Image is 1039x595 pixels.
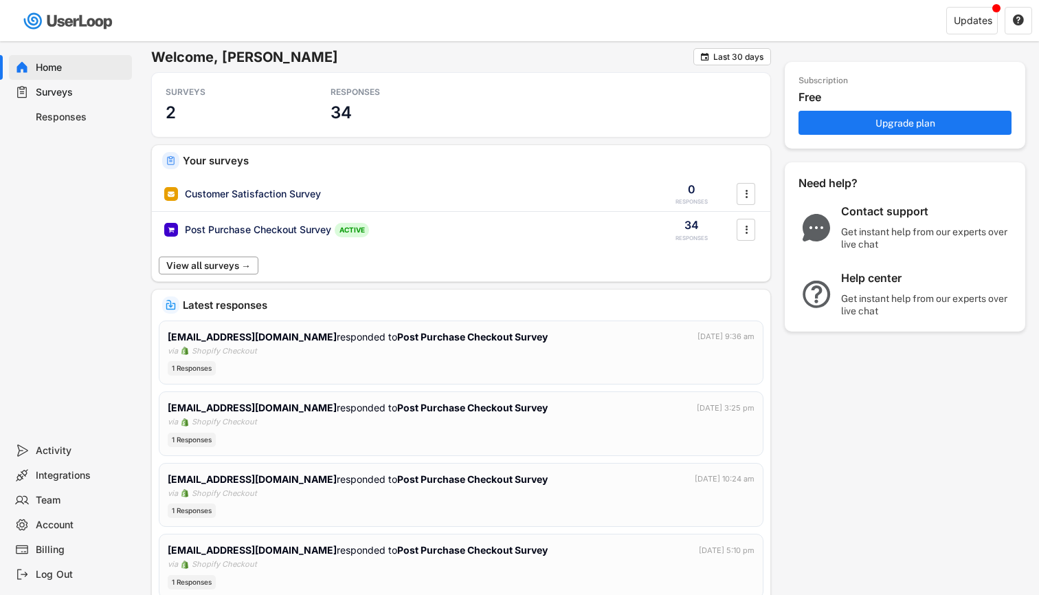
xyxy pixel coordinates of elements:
[675,198,708,206] div: RESPONSES
[36,86,126,99] div: Surveys
[168,402,337,413] strong: [EMAIL_ADDRESS][DOMAIN_NAME]
[699,545,755,556] div: [DATE] 5:10 pm
[192,416,257,428] div: Shopify Checkout
[183,300,760,310] div: Latest responses
[166,300,176,310] img: IncomingMajor.svg
[841,292,1013,317] div: Get instant help from our experts over live chat
[397,544,548,556] strong: Post Purchase Checkout Survey
[841,204,1013,219] div: Contact support
[168,488,178,499] div: via
[697,402,755,414] div: [DATE] 3:25 pm
[745,186,748,201] text: 
[688,182,695,197] div: 0
[397,402,548,413] strong: Post Purchase Checkout Survey
[397,331,548,343] strong: Post Purchase Checkout Survey
[36,494,126,507] div: Team
[192,559,257,570] div: Shopify Checkout
[192,488,257,499] div: Shopify Checkout
[181,489,189,497] img: 1156660_ecommerce_logo_shopify_icon%20%281%29.png
[36,543,126,556] div: Billing
[168,544,337,556] strong: [EMAIL_ADDRESS][DOMAIN_NAME]
[168,416,178,428] div: via
[745,222,748,237] text: 
[181,347,189,355] img: 1156660_ecommerce_logo_shopify_icon%20%281%29.png
[36,111,126,124] div: Responses
[1012,14,1025,27] button: 
[168,473,337,485] strong: [EMAIL_ADDRESS][DOMAIN_NAME]
[335,223,369,237] div: ACTIVE
[331,87,454,98] div: RESPONSES
[36,568,126,581] div: Log Out
[700,52,710,62] button: 
[168,504,216,518] div: 1 Responses
[36,61,126,74] div: Home
[798,90,1018,105] div: Free
[168,543,548,557] div: responded to
[168,361,216,376] div: 1 Responses
[168,472,548,486] div: responded to
[159,257,258,274] button: View all surveys →
[397,473,548,485] strong: Post Purchase Checkout Survey
[798,214,834,241] img: ChatMajor.svg
[36,469,126,482] div: Integrations
[166,87,289,98] div: SURVEYS
[739,184,753,204] button: 
[181,418,189,426] img: 1156660_ecommerce_logo_shopify_icon%20%281%29.png
[695,473,755,485] div: [DATE] 10:24 am
[168,331,337,343] strong: [EMAIL_ADDRESS][DOMAIN_NAME]
[192,345,257,357] div: Shopify Checkout
[183,155,760,166] div: Your surveys
[841,271,1013,285] div: Help center
[841,226,1013,250] div: Get instant help from our experts over live chat
[739,219,753,240] button: 
[713,53,763,61] div: Last 30 days
[798,281,834,308] img: QuestionMarkInverseMajor.svg
[151,48,693,66] h6: Welcome, [PERSON_NAME]
[168,345,178,357] div: via
[185,223,331,237] div: Post Purchase Checkout Survey
[331,102,352,123] h3: 34
[166,102,176,123] h3: 2
[168,329,548,344] div: responded to
[697,331,755,343] div: [DATE] 9:36 am
[168,559,178,570] div: via
[21,7,118,35] img: userloop-logo-01.svg
[798,111,1012,135] button: Upgrade plan
[168,400,548,415] div: responded to
[684,217,699,232] div: 34
[181,561,189,569] img: 1156660_ecommerce_logo_shopify_icon%20%281%29.png
[168,575,216,589] div: 1 Responses
[954,16,992,25] div: Updates
[798,176,895,191] div: Need help?
[168,433,216,447] div: 1 Responses
[1013,14,1024,26] text: 
[36,519,126,532] div: Account
[36,444,126,457] div: Activity
[185,187,321,201] div: Customer Satisfaction Survey
[798,76,848,87] div: Subscription
[701,52,709,62] text: 
[675,235,708,242] div: RESPONSES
